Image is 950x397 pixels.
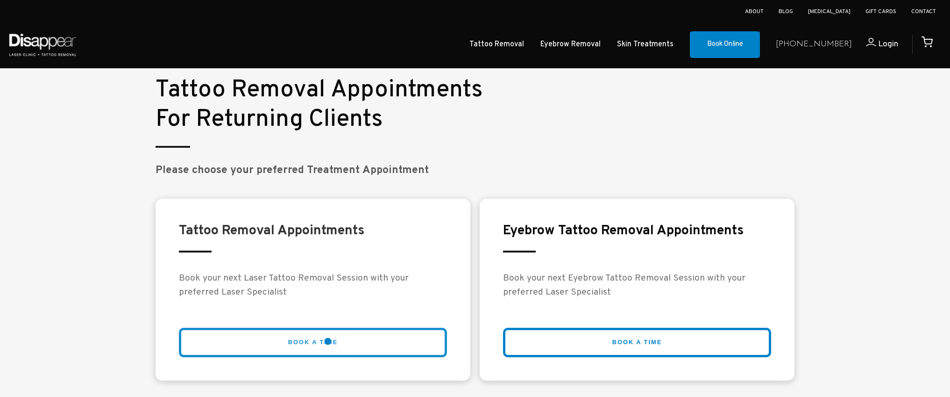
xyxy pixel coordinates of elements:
big: Book your next Laser Tattoo Removal Session with your preferred Laser Specialist [179,273,409,298]
big: Book your next Eyebrow Tattoo Removal Session with your preferred Laser Specialist [503,273,745,298]
a: [PHONE_NUMBER] [776,38,852,51]
a: Eyebrow Removal [540,38,601,51]
a: Book Online [690,31,760,58]
a: Tattoo Removal [469,38,524,51]
small: Tattoo Removal Appointments For Returning Clients [156,75,483,135]
a: [MEDICAL_DATA] [808,8,851,15]
img: Disappear - Laser Clinic and Tattoo Removal Services in Sydney, Australia [7,28,78,61]
strong: Tattoo Removal Appointments [179,223,364,239]
span: Tattoo Removal Appointments [179,328,447,357]
big: Please choose your preferred Treatment Appointment [156,164,429,177]
a: BOOK A TIME [503,328,771,357]
span: Login [878,39,898,50]
strong: Eyebrow Tattoo Removal Appointments [503,223,744,239]
a: Skin Treatments [617,38,674,51]
a: Gift Cards [865,8,896,15]
span: Eyebrow Tattoo Removal Appointments [503,328,771,357]
a: Blog [779,8,793,15]
a: About [745,8,764,15]
a: Login [852,38,898,51]
a: Contact [911,8,936,15]
a: BOOK A TIME [179,328,447,357]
